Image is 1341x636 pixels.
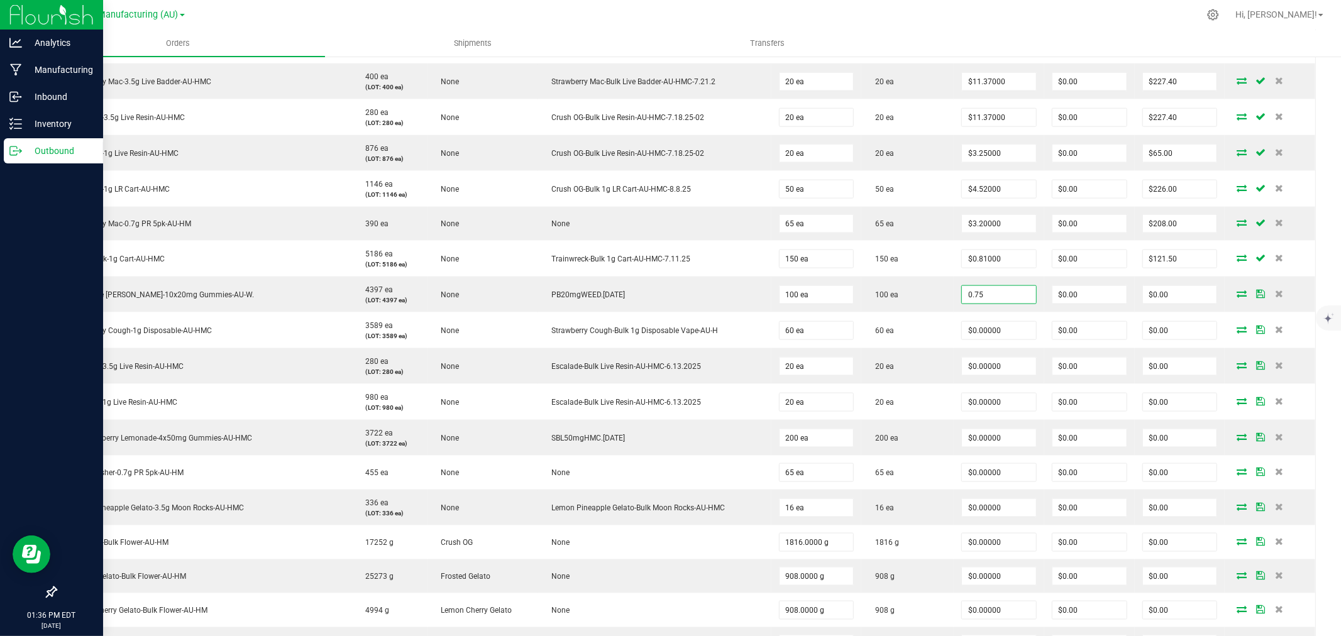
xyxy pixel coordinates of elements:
[1270,397,1289,405] span: Delete Order Detail
[64,185,170,194] span: Crush OG-1g LR Cart-AU-HMC
[1251,433,1270,441] span: Save Order Detail
[435,572,491,581] span: Frosted Gelato
[149,38,207,49] span: Orders
[1143,109,1217,126] input: 0
[1251,468,1270,475] span: Save Order Detail
[64,468,184,477] span: Cake Crasher-0.7g PR 5pk-AU-HM
[1251,397,1270,405] span: Save Order Detail
[869,434,898,442] span: 200 ea
[780,534,854,551] input: 0
[1251,184,1270,192] span: Save Order Detail
[1270,77,1289,84] span: Delete Order Detail
[435,606,512,615] span: Lemon Cherry Gelato
[435,434,460,442] span: None
[1052,109,1127,126] input: 0
[780,567,854,585] input: 0
[1270,571,1289,579] span: Delete Order Detail
[546,538,570,547] span: None
[869,398,894,407] span: 20 ea
[1270,503,1289,510] span: Delete Order Detail
[962,464,1036,481] input: 0
[780,429,854,447] input: 0
[359,606,389,615] span: 4994 g
[869,149,894,158] span: 20 ea
[962,286,1036,304] input: 0
[1052,180,1127,198] input: 0
[1270,537,1289,545] span: Delete Order Detail
[64,503,245,512] span: Lemon Pineapple Gelato-3.5g Moon Rocks-AU-HMC
[962,393,1036,411] input: 0
[1143,601,1217,619] input: 0
[435,538,473,547] span: Crush OG
[359,82,420,92] p: (LOT: 400 ea)
[869,326,894,335] span: 60 ea
[780,322,854,339] input: 0
[1251,219,1270,226] span: Save Order Detail
[435,149,460,158] span: None
[1143,567,1217,585] input: 0
[869,290,898,299] span: 100 ea
[546,113,705,122] span: Crush OG-Bulk Live Resin-AU-HMC-7.18.25-02
[869,219,894,228] span: 65 ea
[1251,361,1270,369] span: Save Order Detail
[733,38,802,49] span: Transfers
[359,367,420,376] p: (LOT: 280 ea)
[1251,77,1270,84] span: Save Order Detail
[1143,250,1217,268] input: 0
[359,285,393,294] span: 4397 ea
[1205,9,1221,21] div: Manage settings
[359,403,420,412] p: (LOT: 980 ea)
[546,572,570,581] span: None
[1270,468,1289,475] span: Delete Order Detail
[359,249,393,258] span: 5186 ea
[359,72,389,81] span: 400 ea
[1052,464,1127,481] input: 0
[1270,184,1289,192] span: Delete Order Detail
[546,185,692,194] span: Crush OG-Bulk 1g LR Cart-AU-HMC-8.8.25
[546,468,570,477] span: None
[435,113,460,122] span: None
[1052,601,1127,619] input: 0
[359,295,420,305] p: (LOT: 4397 ea)
[1143,358,1217,375] input: 0
[869,572,895,581] span: 908 g
[1143,73,1217,90] input: 0
[1270,254,1289,261] span: Delete Order Detail
[1143,534,1217,551] input: 0
[435,255,460,263] span: None
[780,393,854,411] input: 0
[546,255,691,263] span: Trainwreck-Bulk 1g Cart-AU-HMC-7.11.25
[962,250,1036,268] input: 0
[546,362,702,371] span: Escalade-Bulk Live Resin-AU-HMC-6.13.2025
[359,357,389,366] span: 280 ea
[962,215,1036,233] input: 0
[1052,145,1127,162] input: 0
[1270,326,1289,333] span: Delete Order Detail
[962,322,1036,339] input: 0
[64,219,192,228] span: Strawberry Mac-0.7g PR 5pk-AU-HM
[64,606,208,615] span: Lemon Cherry Gelato-Bulk Flower-AU-HM
[22,35,97,50] p: Analytics
[1251,326,1270,333] span: Save Order Detail
[1052,393,1127,411] input: 0
[359,108,389,117] span: 280 ea
[780,109,854,126] input: 0
[359,219,389,228] span: 390 ea
[435,290,460,299] span: None
[64,538,169,547] span: Crush OG-Bulk Flower-AU-HM
[6,610,97,621] p: 01:36 PM EDT
[780,73,854,90] input: 0
[869,255,898,263] span: 150 ea
[1270,112,1289,120] span: Delete Order Detail
[962,145,1036,162] input: 0
[1251,290,1270,297] span: Save Order Detail
[435,326,460,335] span: None
[325,30,620,57] a: Shipments
[869,538,899,547] span: 1816 g
[359,498,389,507] span: 336 ea
[22,143,97,158] p: Outbound
[1052,215,1127,233] input: 0
[1270,219,1289,226] span: Delete Order Detail
[1143,322,1217,339] input: 0
[780,145,854,162] input: 0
